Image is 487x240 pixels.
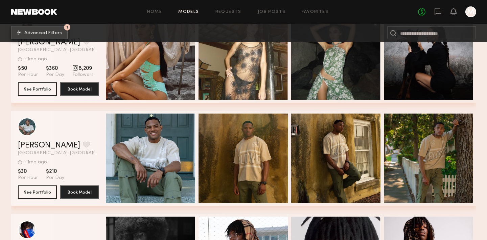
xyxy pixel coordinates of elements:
span: Advanced Filters [24,31,62,36]
span: 8,209 [72,65,94,72]
button: 3Advanced Filters [11,26,68,39]
button: See Portfolio [18,185,57,199]
span: $50 [18,65,38,72]
span: [GEOGRAPHIC_DATA], [GEOGRAPHIC_DATA] [18,151,99,156]
span: Per Hour [18,175,38,181]
button: Book Model [60,185,99,199]
span: Followers [72,72,94,78]
span: [GEOGRAPHIC_DATA], [GEOGRAPHIC_DATA] [18,48,99,53]
a: M [465,6,476,17]
button: Book Model [60,82,99,96]
a: [PERSON_NAME] [18,141,80,149]
a: Requests [215,10,241,14]
span: Per Hour [18,72,38,78]
span: Per Day [46,175,64,181]
span: $360 [46,65,64,72]
a: [PERSON_NAME] [18,38,80,46]
span: $210 [46,168,64,175]
div: +1mo ago [25,57,47,62]
span: 3 [66,26,68,29]
button: See Portfolio [18,82,57,96]
a: Home [147,10,162,14]
div: +1mo ago [25,160,47,165]
a: Job Posts [258,10,286,14]
a: Favorites [302,10,328,14]
span: Per Day [46,72,64,78]
span: $30 [18,168,38,175]
a: Models [178,10,199,14]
